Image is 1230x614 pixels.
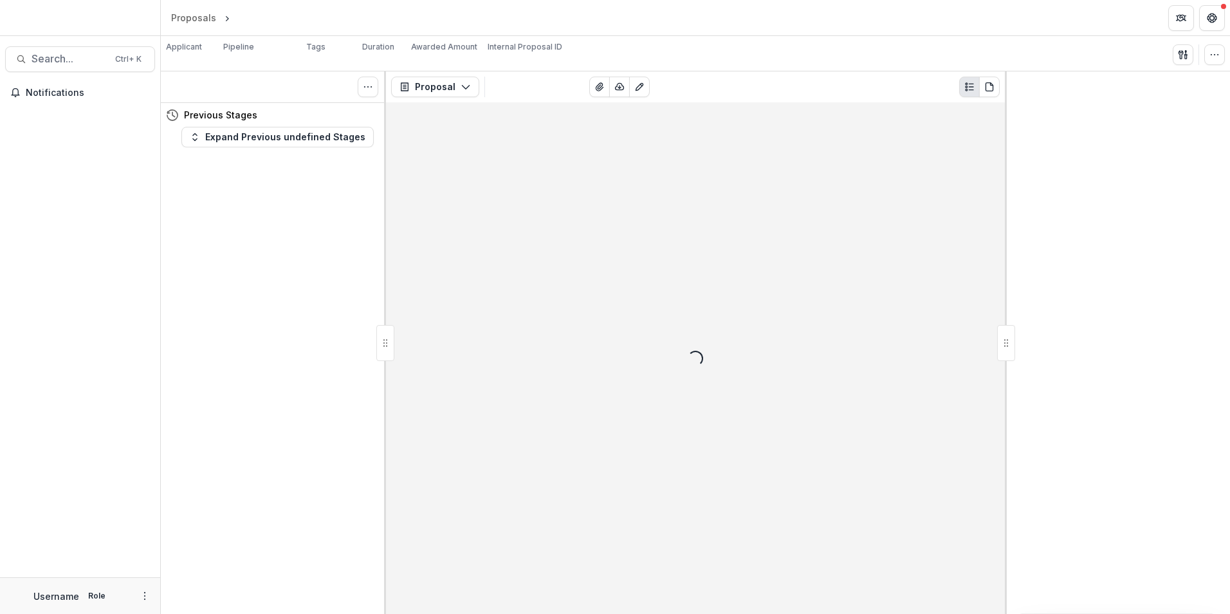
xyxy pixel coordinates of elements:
[358,77,378,97] button: Toggle View Cancelled Tasks
[411,41,477,53] p: Awarded Amount
[32,53,107,65] span: Search...
[979,77,1000,97] button: PDF view
[33,590,79,603] p: Username
[166,8,221,27] a: Proposals
[5,46,155,72] button: Search...
[166,8,288,27] nav: breadcrumb
[362,41,394,53] p: Duration
[1168,5,1194,31] button: Partners
[391,77,479,97] button: Proposal
[629,77,650,97] button: Edit as form
[589,77,610,97] button: View Attached Files
[1199,5,1225,31] button: Get Help
[488,41,562,53] p: Internal Proposal ID
[137,588,152,604] button: More
[84,590,109,602] p: Role
[113,52,144,66] div: Ctrl + K
[959,77,980,97] button: Plaintext view
[184,108,257,122] h4: Previous Stages
[26,88,150,98] span: Notifications
[166,41,202,53] p: Applicant
[171,11,216,24] div: Proposals
[181,127,374,147] button: Expand Previous undefined Stages
[5,82,155,103] button: Notifications
[306,41,326,53] p: Tags
[223,41,254,53] p: Pipeline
